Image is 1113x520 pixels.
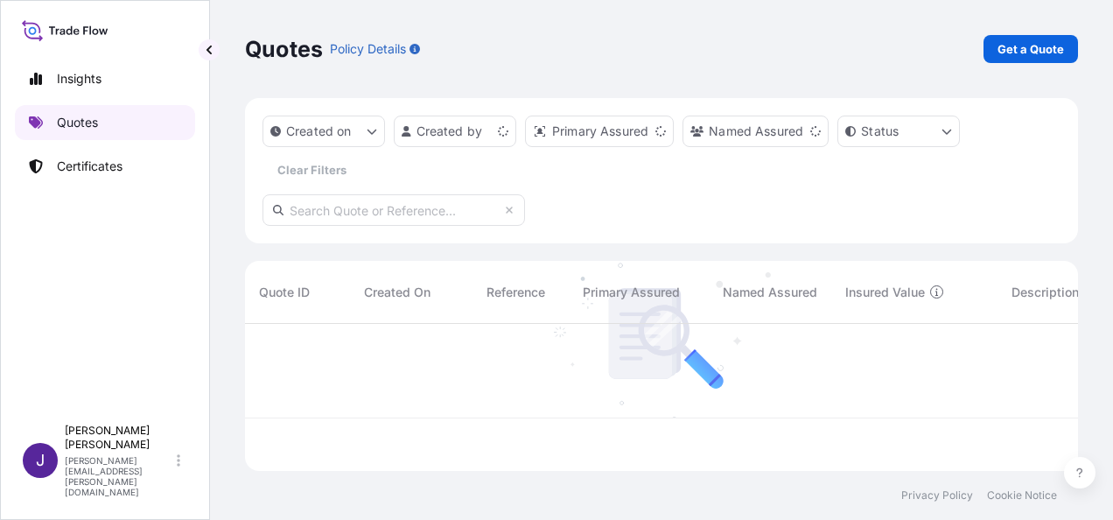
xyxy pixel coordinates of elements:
[837,116,960,147] button: certificateStatus Filter options
[57,114,98,131] p: Quotes
[682,116,829,147] button: cargoOwner Filter options
[57,70,101,88] p: Insights
[330,40,406,58] p: Policy Details
[57,158,122,175] p: Certificates
[277,161,346,179] p: Clear Filters
[901,488,973,502] a: Privacy Policy
[259,284,310,301] span: Quote ID
[15,61,195,96] a: Insights
[262,156,360,184] button: Clear Filters
[394,116,516,147] button: createdBy Filter options
[861,123,899,140] p: Status
[723,284,817,301] span: Named Assured
[416,123,483,140] p: Created by
[845,284,925,301] span: Insured Value
[997,40,1064,58] p: Get a Quote
[262,116,385,147] button: createdOn Filter options
[15,149,195,184] a: Certificates
[583,284,680,301] span: Primary Assured
[709,123,803,140] p: Named Assured
[552,123,648,140] p: Primary Assured
[65,424,173,452] p: [PERSON_NAME] [PERSON_NAME]
[983,35,1078,63] a: Get a Quote
[245,35,323,63] p: Quotes
[987,488,1057,502] a: Cookie Notice
[36,452,45,469] span: J
[65,455,173,497] p: [PERSON_NAME][EMAIL_ADDRESS][PERSON_NAME][DOMAIN_NAME]
[262,194,525,226] input: Search Quote or Reference...
[525,116,674,147] button: distributor Filter options
[364,284,430,301] span: Created On
[286,123,352,140] p: Created on
[486,284,545,301] span: Reference
[15,105,195,140] a: Quotes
